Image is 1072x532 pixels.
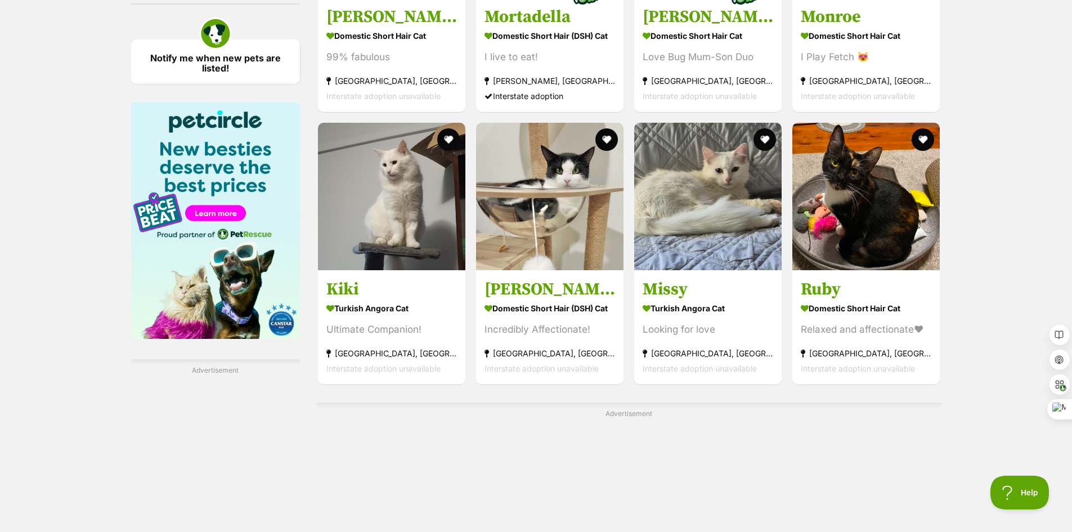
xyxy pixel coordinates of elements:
[801,91,915,101] span: Interstate adoption unavailable
[643,322,773,337] div: Looking for love
[326,364,441,373] span: Interstate adoption unavailable
[595,128,618,151] button: favourite
[643,73,773,88] strong: [GEOGRAPHIC_DATA], [GEOGRAPHIC_DATA]
[485,322,615,337] div: Incredibly Affectionate!
[643,28,773,44] strong: Domestic Short Hair Cat
[326,50,457,65] div: 99% fabulous
[912,128,935,151] button: favourite
[437,128,460,151] button: favourite
[485,300,615,316] strong: Domestic Short Hair (DSH) Cat
[801,300,931,316] strong: Domestic Short Hair Cat
[643,6,773,28] h3: [PERSON_NAME]
[792,270,940,385] a: Ruby Domestic Short Hair Cat Relaxed and affectionate❤ [GEOGRAPHIC_DATA], [GEOGRAPHIC_DATA] Inter...
[485,28,615,44] strong: Domestic Short Hair (DSH) Cat
[643,50,773,65] div: Love Bug Mum-Son Duo
[801,322,931,337] div: Relaxed and affectionate❤
[485,6,615,28] h3: Mortadella
[131,39,300,84] a: Notify me when new pets are listed!
[326,279,457,300] h3: Kiki
[318,123,465,270] img: Kiki - Turkish Angora Cat
[476,270,624,385] a: [PERSON_NAME] Domestic Short Hair (DSH) Cat Incredibly Affectionate! [GEOGRAPHIC_DATA], [GEOGRAPH...
[801,50,931,65] div: I Play Fetch 😻
[326,91,441,101] span: Interstate adoption unavailable
[792,123,940,270] img: Ruby - Domestic Short Hair Cat
[801,28,931,44] strong: Domestic Short Hair Cat
[801,6,931,28] h3: Monroe
[643,364,757,373] span: Interstate adoption unavailable
[485,50,615,65] div: I live to eat!
[318,270,465,385] a: Kiki Turkish Angora Cat Ultimate Companion! [GEOGRAPHIC_DATA], [GEOGRAPHIC_DATA] Interstate adopt...
[326,300,457,316] strong: Turkish Angora Cat
[634,270,782,385] a: Missy Turkish Angora Cat Looking for love [GEOGRAPHIC_DATA], [GEOGRAPHIC_DATA] Interstate adoptio...
[990,476,1049,509] iframe: Help Scout Beacon - Open
[634,123,782,270] img: Missy - Turkish Angora Cat
[643,279,773,300] h3: Missy
[801,73,931,88] strong: [GEOGRAPHIC_DATA], [GEOGRAPHIC_DATA]
[643,91,757,101] span: Interstate adoption unavailable
[485,73,615,88] strong: [PERSON_NAME], [GEOGRAPHIC_DATA]
[485,88,615,104] div: Interstate adoption
[131,102,300,339] img: Pet Circle promo banner
[326,322,457,337] div: Ultimate Companion!
[326,6,457,28] h3: [PERSON_NAME]
[476,123,624,270] img: Oliver - Domestic Short Hair (DSH) Cat
[326,73,457,88] strong: [GEOGRAPHIC_DATA], [GEOGRAPHIC_DATA]
[643,346,773,361] strong: [GEOGRAPHIC_DATA], [GEOGRAPHIC_DATA]
[326,346,457,361] strong: [GEOGRAPHIC_DATA], [GEOGRAPHIC_DATA]
[643,300,773,316] strong: Turkish Angora Cat
[485,346,615,361] strong: [GEOGRAPHIC_DATA], [GEOGRAPHIC_DATA]
[753,128,776,151] button: favourite
[801,346,931,361] strong: [GEOGRAPHIC_DATA], [GEOGRAPHIC_DATA]
[326,28,457,44] strong: Domestic Short Hair Cat
[801,364,915,373] span: Interstate adoption unavailable
[485,279,615,300] h3: [PERSON_NAME]
[485,364,599,373] span: Interstate adoption unavailable
[801,279,931,300] h3: Ruby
